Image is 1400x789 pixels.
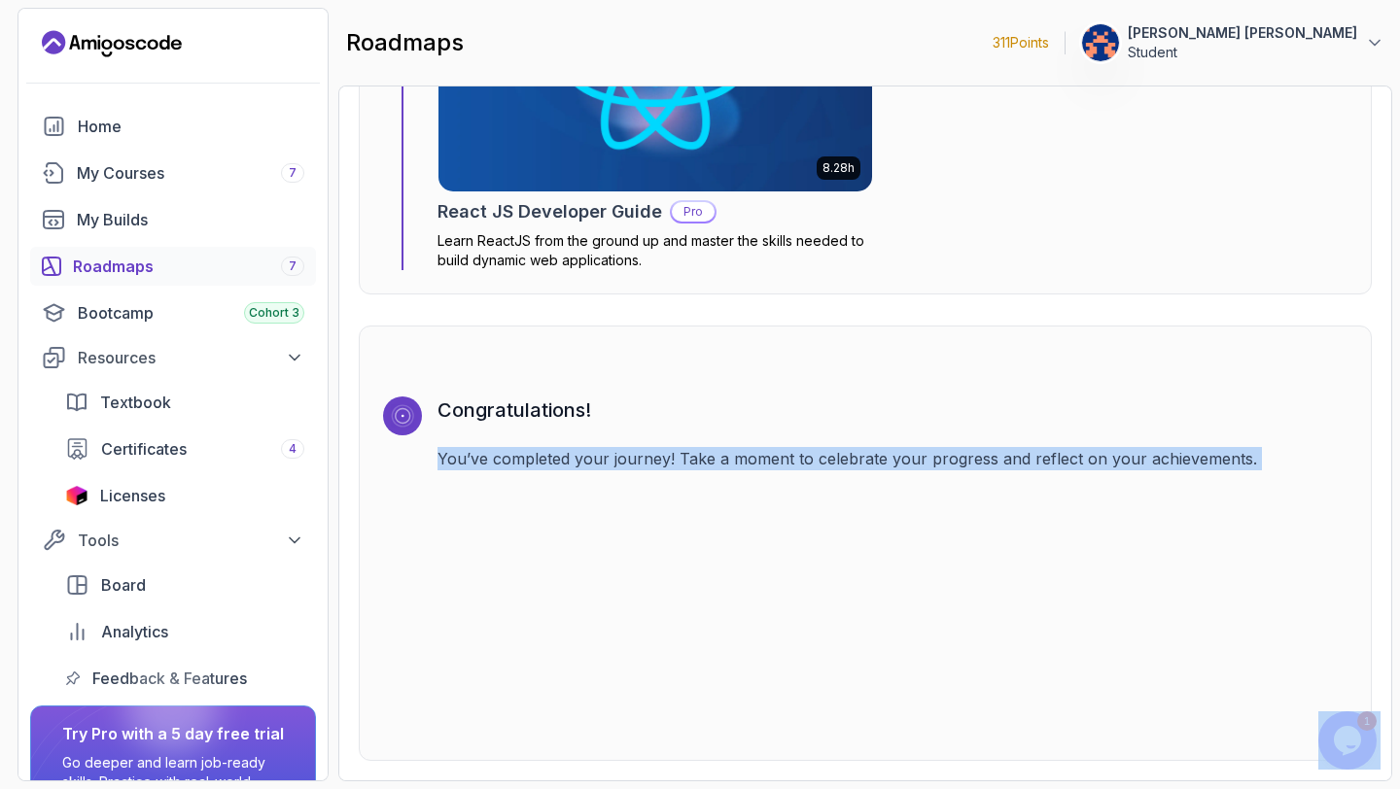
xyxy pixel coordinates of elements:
[30,200,316,239] a: builds
[1318,711,1381,770] iframe: chat widget
[249,305,299,321] span: Cohort 3
[42,28,182,59] a: Landing page
[78,346,304,369] div: Resources
[53,566,316,604] a: board
[77,208,304,231] div: My Builds
[77,161,304,185] div: My Courses
[1081,23,1384,62] button: user profile image[PERSON_NAME] [PERSON_NAME]Student
[30,107,316,146] a: home
[100,484,165,507] span: Licenses
[30,340,316,375] button: Resources
[437,198,662,225] h2: React JS Developer Guide
[92,667,247,690] span: Feedback & Features
[53,659,316,698] a: feedback
[30,523,316,558] button: Tools
[101,620,168,643] span: Analytics
[30,154,316,192] a: courses
[289,441,297,457] span: 4
[1128,23,1357,43] p: [PERSON_NAME] [PERSON_NAME]
[53,476,316,515] a: licenses
[1128,43,1357,62] p: Student
[993,33,1049,52] p: 311 Points
[437,447,1347,470] p: You’ve completed your journey! Take a moment to celebrate your progress and reflect on your achie...
[30,247,316,286] a: roadmaps
[437,231,873,270] p: Learn ReactJS from the ground up and master the skills needed to build dynamic web applications.
[78,115,304,138] div: Home
[101,437,187,461] span: Certificates
[289,258,297,274] span: 7
[672,202,715,222] p: Pro
[78,301,304,325] div: Bootcamp
[346,27,464,58] h2: roadmaps
[822,160,855,176] p: 8.28h
[53,612,316,651] a: analytics
[53,429,316,468] a: certificates
[53,383,316,422] a: textbook
[73,255,304,278] div: Roadmaps
[65,486,88,505] img: jetbrains icon
[289,165,297,181] span: 7
[78,529,304,552] div: Tools
[101,573,146,597] span: Board
[100,391,171,414] span: Textbook
[437,396,1347,424] h3: Congratulations!
[30,293,316,332] a: bootcamp
[1082,24,1119,61] img: user profile image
